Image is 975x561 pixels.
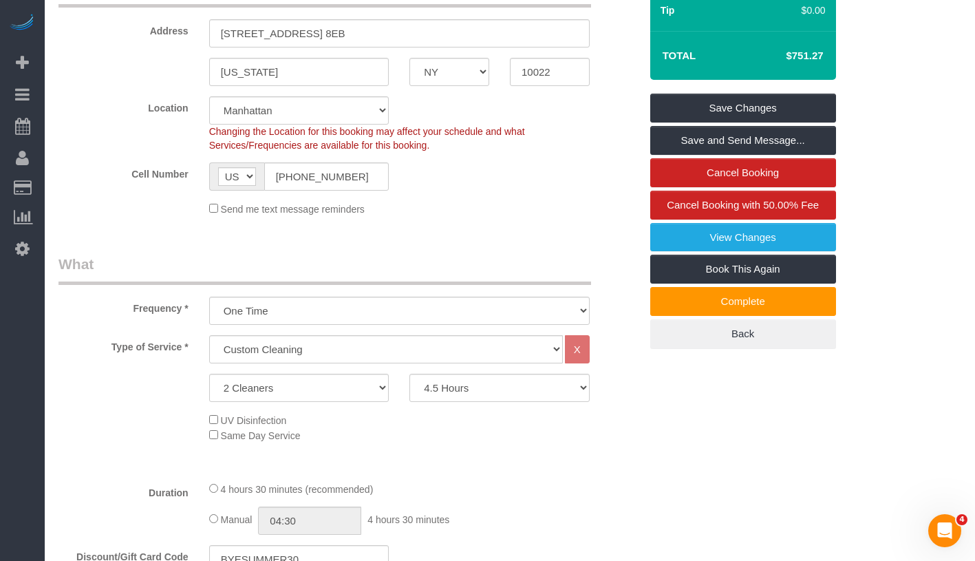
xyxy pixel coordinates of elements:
[209,58,389,86] input: City
[48,162,199,181] label: Cell Number
[58,254,591,285] legend: What
[264,162,389,191] input: Cell Number
[221,204,365,215] span: Send me text message reminders
[650,223,836,252] a: View Changes
[48,335,199,354] label: Type of Service *
[48,481,199,500] label: Duration
[221,484,374,495] span: 4 hours 30 minutes (recommended)
[650,319,836,348] a: Back
[650,287,836,316] a: Complete
[650,191,836,220] a: Cancel Booking with 50.00% Fee
[8,14,36,33] img: Automaid Logo
[784,3,826,17] div: $0.00
[367,514,449,525] span: 4 hours 30 minutes
[510,58,590,86] input: Zip Code
[650,255,836,284] a: Book This Again
[650,126,836,155] a: Save and Send Message...
[667,199,819,211] span: Cancel Booking with 50.00% Fee
[221,514,253,525] span: Manual
[661,3,675,17] label: Tip
[209,126,525,151] span: Changing the Location for this booking may affect your schedule and what Services/Frequencies are...
[650,94,836,123] a: Save Changes
[48,19,199,38] label: Address
[48,96,199,115] label: Location
[956,514,967,525] span: 4
[221,430,301,441] span: Same Day Service
[928,514,961,547] iframe: Intercom live chat
[221,415,287,426] span: UV Disinfection
[663,50,696,61] strong: Total
[744,50,823,62] h4: $751.27
[650,158,836,187] a: Cancel Booking
[48,297,199,315] label: Frequency *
